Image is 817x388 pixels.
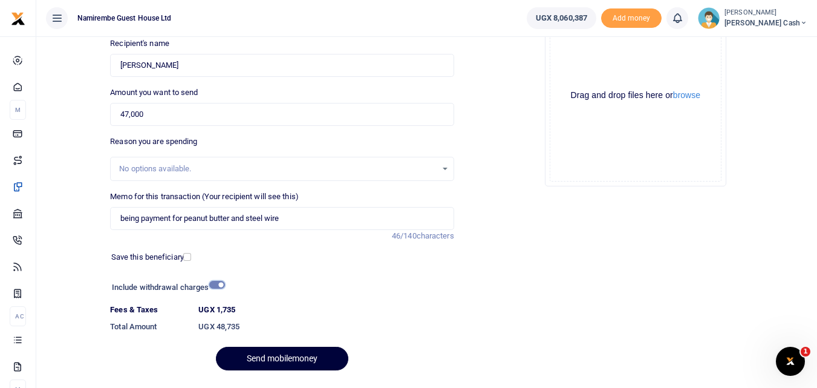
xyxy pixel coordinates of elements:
[216,347,348,370] button: Send mobilemoney
[392,231,417,240] span: 46/140
[73,13,177,24] span: Namirembe Guest House Ltd
[522,7,601,29] li: Wallet ballance
[698,7,807,29] a: profile-user [PERSON_NAME] [PERSON_NAME] Cash
[110,54,454,77] input: Loading name...
[198,322,454,332] h6: UGX 48,735
[110,191,299,203] label: Memo for this transaction (Your recipient will see this)
[673,91,700,99] button: browse
[119,163,436,175] div: No options available.
[10,306,26,326] li: Ac
[112,283,220,292] h6: Include withdrawal charges
[198,304,235,316] label: UGX 1,735
[417,231,454,240] span: characters
[527,7,596,29] a: UGX 8,060,387
[601,8,662,28] span: Add money
[776,347,805,376] iframe: Intercom live chat
[110,38,169,50] label: Recipient's name
[724,18,807,28] span: [PERSON_NAME] Cash
[105,304,194,316] dt: Fees & Taxes
[545,5,726,186] div: File Uploader
[698,7,720,29] img: profile-user
[110,207,454,230] input: Enter extra information
[550,90,721,101] div: Drag and drop files here or
[110,103,454,126] input: UGX
[11,12,25,26] img: logo-small
[601,13,662,22] a: Add money
[111,251,184,263] label: Save this beneficiary
[110,136,197,148] label: Reason you are spending
[110,87,198,99] label: Amount you want to send
[536,12,587,24] span: UGX 8,060,387
[801,347,810,357] span: 1
[601,8,662,28] li: Toup your wallet
[11,13,25,22] a: logo-small logo-large logo-large
[724,8,807,18] small: [PERSON_NAME]
[10,100,26,120] li: M
[110,322,189,332] h6: Total Amount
